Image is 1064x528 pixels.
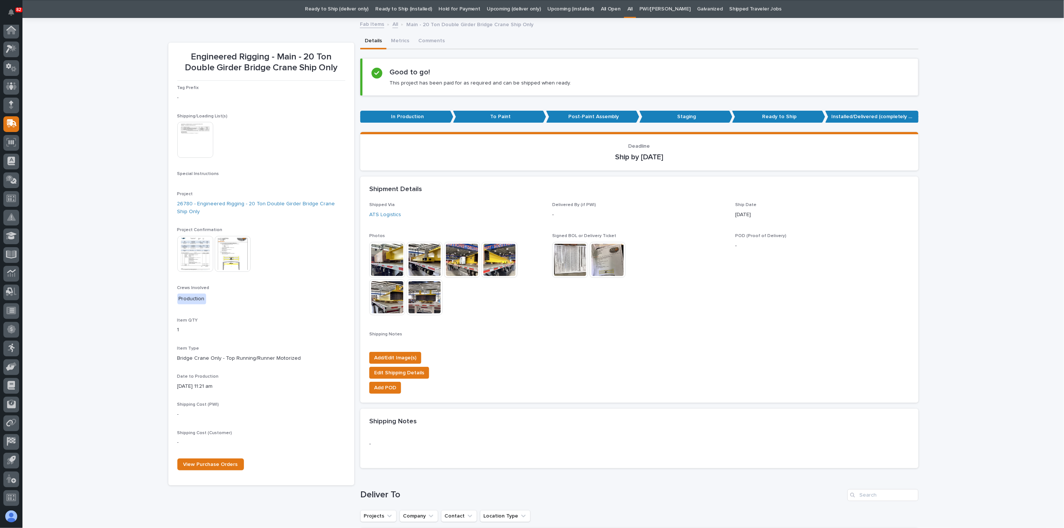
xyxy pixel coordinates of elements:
a: Galvanized [697,0,723,18]
p: [DATE] [735,211,909,219]
span: Shipping Cost (PWI) [177,402,219,407]
h2: Shipment Details [369,185,422,194]
span: Edit Shipping Details [374,368,424,377]
h2: Good to go! [390,68,430,77]
span: Crews Involved [177,286,210,290]
span: Photos [369,234,385,238]
span: Delivered By (if PWI) [552,203,596,207]
p: To Paint [453,111,546,123]
a: All [627,0,633,18]
p: Ready to Ship [732,111,825,123]
p: Installed/Delivered (completely done) [825,111,918,123]
span: Tag Prefix [177,86,199,90]
a: All [392,19,398,28]
p: Post-Paint Assembly [546,111,639,123]
p: - [369,440,543,448]
p: In Production [360,111,453,123]
div: Notifications82 [9,9,19,21]
a: ATS Logistics [369,211,401,219]
span: Special Instructions [177,172,219,176]
p: Main - 20 Ton Double Girder Bridge Crane Ship Only [406,20,533,28]
p: [DATE] 11:21 am [177,383,345,390]
h1: Deliver To [360,489,844,500]
button: Add POD [369,382,401,394]
a: PWI/[PERSON_NAME] [639,0,691,18]
span: Date to Production [177,374,219,379]
button: Add/Edit Image(s) [369,352,421,364]
p: - [552,211,726,219]
div: Production [177,294,206,304]
span: Shipped Via [369,203,395,207]
p: - [177,439,345,446]
span: Shipping Cost (Customer) [177,431,232,435]
button: Edit Shipping Details [369,367,429,379]
p: This project has been paid for as required and can be shipped when ready. [390,80,571,86]
p: Engineered Rigging - Main - 20 Ton Double Girder Bridge Crane Ship Only [177,52,345,73]
span: Deadline [629,144,650,149]
a: 26780 - Engineered Rigging - 20 Ton Double Girder Bridge Crane Ship Only [177,200,345,216]
a: Hold for Payment [439,0,480,18]
h2: Shipping Notes [369,418,417,426]
span: Ship Date [735,203,756,207]
span: Item QTY [177,318,198,323]
button: Projects [360,510,397,522]
button: Company [400,510,438,522]
a: Upcoming (deliver only) [487,0,541,18]
span: Shipping/Loading List(s) [177,114,228,119]
span: Item Type [177,346,199,351]
span: POD (Proof of Delivery) [735,234,786,238]
button: Contact [441,510,477,522]
p: - [735,242,909,250]
span: Project Confirmation [177,228,223,232]
a: Upcoming (installed) [547,0,594,18]
button: users-avatar [3,509,19,524]
span: Signed BOL or Delivery Ticket [552,234,616,238]
span: Project [177,192,193,196]
p: - [177,411,345,418]
a: Ready to Ship (deliver only) [305,0,369,18]
button: Metrics [386,34,414,49]
a: Shipped Traveler Jobs [730,0,782,18]
span: Add/Edit Image(s) [374,353,416,362]
p: Bridge Crane Only - Top Running/Runner Motorized [177,354,345,362]
a: Fab Items [360,19,384,28]
span: Add POD [374,383,396,392]
span: View Purchase Orders [183,462,238,467]
button: Notifications [3,4,19,20]
a: All Open [601,0,621,18]
input: Search [847,489,918,501]
p: Staging [639,111,733,123]
button: Location Type [480,510,531,522]
button: Details [360,34,386,49]
a: View Purchase Orders [177,458,244,470]
span: Shipping Notes [369,332,402,337]
a: Ready to Ship (installed) [375,0,432,18]
button: Comments [414,34,449,49]
p: 1 [177,326,345,334]
p: Ship by [DATE] [369,153,909,162]
p: 82 [16,7,21,12]
p: - [177,94,345,102]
